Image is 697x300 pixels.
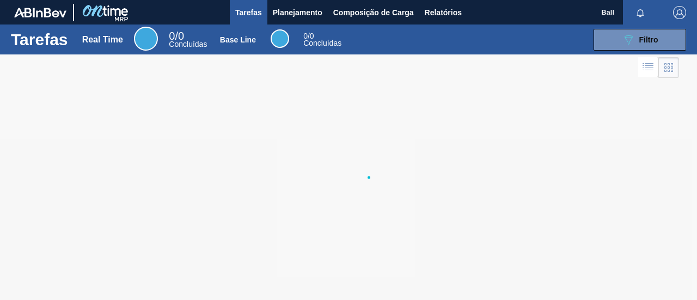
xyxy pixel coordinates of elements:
[303,33,341,47] div: Base Line
[425,6,462,19] span: Relatórios
[623,5,658,20] button: Notificações
[273,6,322,19] span: Planejamento
[303,32,314,40] span: / 0
[333,6,414,19] span: Composição de Carga
[220,35,256,44] div: Base Line
[303,39,341,47] span: Concluídas
[82,35,123,45] div: Real Time
[14,8,66,17] img: TNhmsLtSVTkK8tSr43FrP2fwEKptu5GPRR3wAAAABJRU5ErkJggg==
[639,35,658,44] span: Filtro
[594,29,686,51] button: Filtro
[673,6,686,19] img: Logout
[134,27,158,51] div: Real Time
[271,29,289,48] div: Base Line
[169,32,207,48] div: Real Time
[169,30,184,42] span: / 0
[303,32,308,40] span: 0
[11,33,68,46] h1: Tarefas
[169,30,175,42] span: 0
[235,6,262,19] span: Tarefas
[169,40,207,48] span: Concluídas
